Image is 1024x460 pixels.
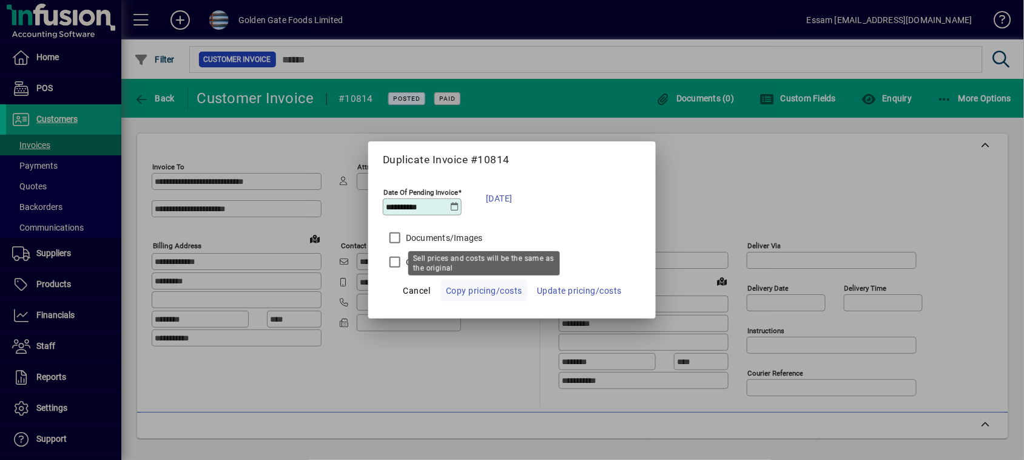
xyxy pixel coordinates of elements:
span: [DATE] [486,191,513,206]
span: Update pricing/costs [537,283,622,298]
div: Sell prices and costs will be the same as the original [408,251,560,276]
button: Copy pricing/costs [441,280,527,302]
button: Cancel [397,280,436,302]
span: Cancel [403,283,431,298]
button: Update pricing/costs [532,280,627,302]
mat-label: Date Of Pending Invoice [383,188,458,197]
span: Copy pricing/costs [446,283,522,298]
h5: Duplicate Invoice #10814 [383,154,641,166]
button: [DATE] [480,183,519,214]
label: Documents/Images [403,232,483,244]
